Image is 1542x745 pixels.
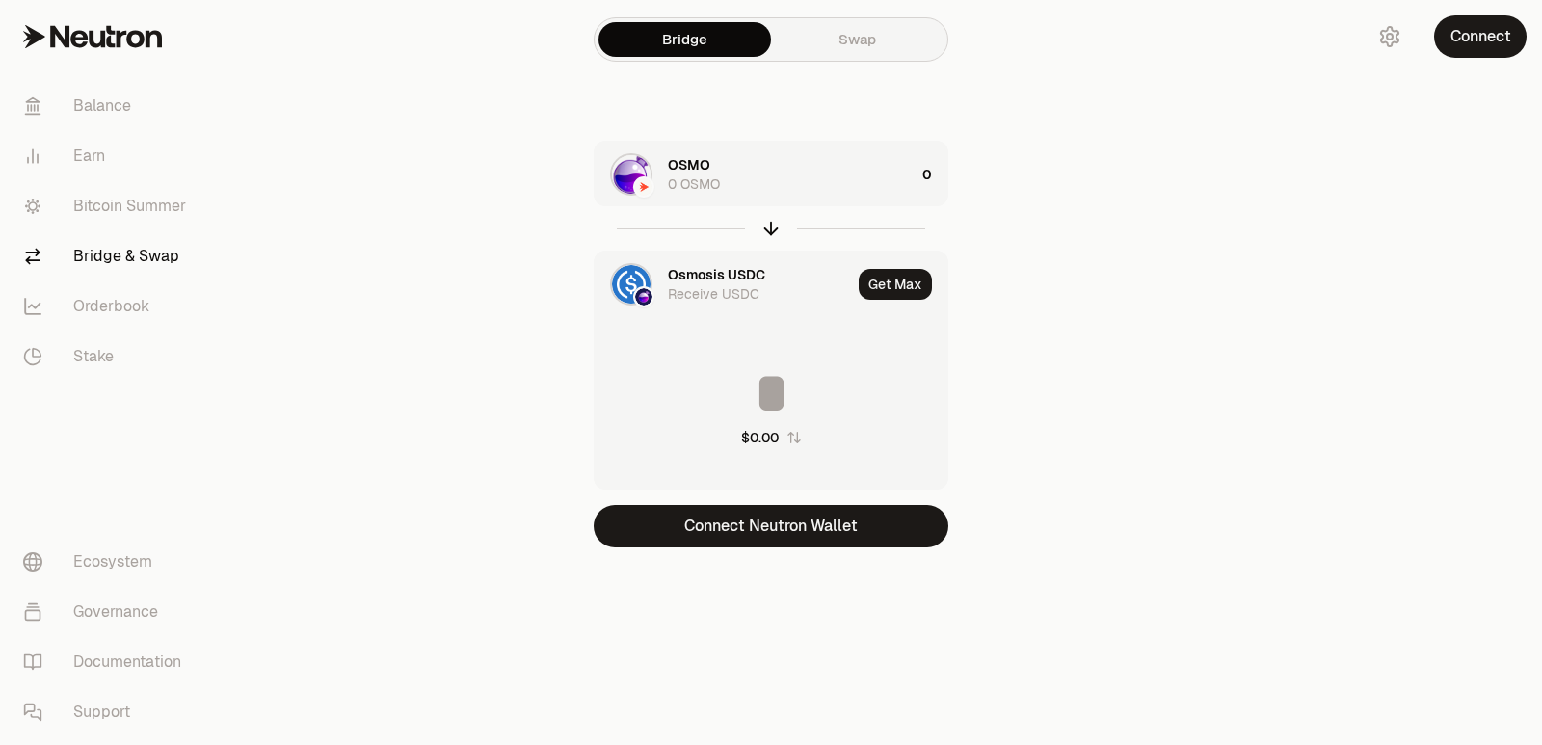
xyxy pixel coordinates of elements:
a: Bridge [598,22,771,57]
div: OSMO LogoNeutron LogoOSMO0 OSMO [595,142,915,207]
div: Osmosis USDC [668,265,765,284]
a: Orderbook [8,281,208,332]
a: Swap [771,22,944,57]
a: Stake [8,332,208,382]
div: USDC LogoOsmosis LogoOsmosis USDCReceive USDC [595,252,851,317]
div: OSMO [668,155,710,174]
button: Connect Neutron Wallet [594,505,948,547]
button: Connect [1434,15,1527,58]
img: Osmosis Logo [635,288,652,306]
img: Neutron Logo [635,178,652,196]
div: Receive USDC [668,284,759,304]
button: $0.00 [741,428,802,447]
a: Governance [8,587,208,637]
img: USDC Logo [612,265,651,304]
div: $0.00 [741,428,779,447]
a: Bitcoin Summer [8,181,208,231]
button: Get Max [859,269,932,300]
div: 0 OSMO [668,174,720,194]
a: Balance [8,81,208,131]
a: Ecosystem [8,537,208,587]
a: Bridge & Swap [8,231,208,281]
a: Documentation [8,637,208,687]
a: Support [8,687,208,737]
button: OSMO LogoNeutron LogoOSMO0 OSMO0 [595,142,947,207]
img: OSMO Logo [612,155,651,194]
div: 0 [922,142,947,207]
a: Earn [8,131,208,181]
